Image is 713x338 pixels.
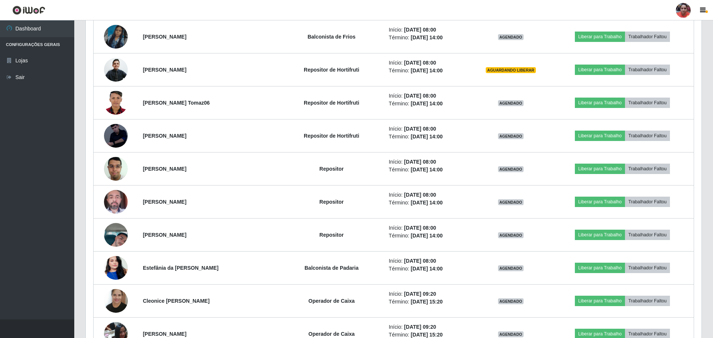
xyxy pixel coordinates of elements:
li: Início: [389,158,466,166]
strong: Repositor de Hortifruti [304,100,359,106]
strong: [PERSON_NAME] [143,67,186,73]
button: Trabalhador Faltou [625,98,670,108]
time: [DATE] 14:00 [411,68,443,73]
time: [DATE] 14:00 [411,200,443,206]
time: [DATE] 14:00 [411,167,443,173]
li: Término: [389,199,466,207]
strong: Operador de Caixa [309,298,355,304]
button: Liberar para Trabalho [575,98,625,108]
time: [DATE] 15:20 [411,332,443,338]
time: [DATE] 08:00 [404,258,436,264]
button: Liberar para Trabalho [575,65,625,75]
time: [DATE] 08:00 [404,225,436,231]
button: Liberar para Trabalho [575,164,625,174]
strong: [PERSON_NAME] [143,133,186,139]
strong: Operador de Caixa [309,331,355,337]
img: 1754448794930.jpeg [104,121,128,151]
li: Início: [389,323,466,331]
span: AGENDADO [498,265,524,271]
time: [DATE] 08:00 [404,192,436,198]
strong: Cleonice [PERSON_NAME] [143,298,210,304]
span: AGENDADO [498,100,524,106]
button: Liberar para Trabalho [575,296,625,306]
strong: [PERSON_NAME] [143,232,186,238]
li: Término: [389,265,466,273]
li: Início: [389,125,466,133]
img: 1718556919128.jpeg [104,186,128,217]
strong: Repositor [319,166,344,172]
time: [DATE] 09:20 [404,291,436,297]
li: Início: [389,257,466,265]
li: Início: [389,59,466,67]
strong: Estefânia da [PERSON_NAME] [143,265,219,271]
li: Início: [389,92,466,100]
time: [DATE] 08:00 [404,27,436,33]
li: Término: [389,34,466,42]
strong: Repositor de Hortifruti [304,67,359,73]
strong: Repositor [319,232,344,238]
img: 1747535956967.jpeg [104,86,128,119]
time: [DATE] 09:20 [404,324,436,330]
time: [DATE] 14:00 [411,35,443,40]
strong: [PERSON_NAME] Tomaz06 [143,100,210,106]
button: Liberar para Trabalho [575,32,625,42]
span: AGUARDANDO LIBERAR [486,67,536,73]
strong: Repositor [319,199,344,205]
img: 1602822418188.jpeg [104,153,128,184]
strong: Balconista de Padaria [305,265,359,271]
span: AGENDADO [498,199,524,205]
time: [DATE] 14:00 [411,233,443,239]
time: [DATE] 08:00 [404,126,436,132]
button: Trabalhador Faltou [625,296,670,306]
strong: [PERSON_NAME] [143,199,186,205]
span: AGENDADO [498,133,524,139]
img: 1727450734629.jpeg [104,285,128,317]
button: Liberar para Trabalho [575,263,625,273]
time: [DATE] 08:00 [404,159,436,165]
img: 1748993831406.jpeg [104,16,128,58]
time: [DATE] 15:20 [411,299,443,305]
time: [DATE] 14:00 [411,101,443,106]
button: Trabalhador Faltou [625,230,670,240]
strong: Balconista de Frios [307,34,355,40]
button: Trabalhador Faltou [625,263,670,273]
strong: [PERSON_NAME] [143,331,186,337]
button: Trabalhador Faltou [625,197,670,207]
li: Término: [389,100,466,108]
button: Trabalhador Faltou [625,32,670,42]
span: AGENDADO [498,34,524,40]
img: 1625782717345.jpeg [104,57,128,83]
li: Término: [389,67,466,75]
button: Liberar para Trabalho [575,197,625,207]
li: Término: [389,133,466,141]
img: CoreUI Logo [12,6,45,15]
span: AGENDADO [498,166,524,172]
li: Início: [389,224,466,232]
span: AGENDADO [498,232,524,238]
img: 1705535567021.jpeg [104,247,128,289]
li: Início: [389,290,466,298]
button: Liberar para Trabalho [575,131,625,141]
strong: [PERSON_NAME] [143,166,186,172]
span: AGENDADO [498,298,524,304]
button: Trabalhador Faltou [625,164,670,174]
button: Trabalhador Faltou [625,65,670,75]
strong: [PERSON_NAME] [143,34,186,40]
time: [DATE] 08:00 [404,60,436,66]
time: [DATE] 14:00 [411,266,443,272]
span: AGENDADO [498,331,524,337]
li: Término: [389,166,466,174]
li: Término: [389,232,466,240]
button: Liberar para Trabalho [575,230,625,240]
time: [DATE] 08:00 [404,93,436,99]
li: Término: [389,298,466,306]
img: 1747688912363.jpeg [104,214,128,256]
strong: Repositor de Hortifruti [304,133,359,139]
li: Início: [389,191,466,199]
li: Início: [389,26,466,34]
time: [DATE] 14:00 [411,134,443,140]
button: Trabalhador Faltou [625,131,670,141]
